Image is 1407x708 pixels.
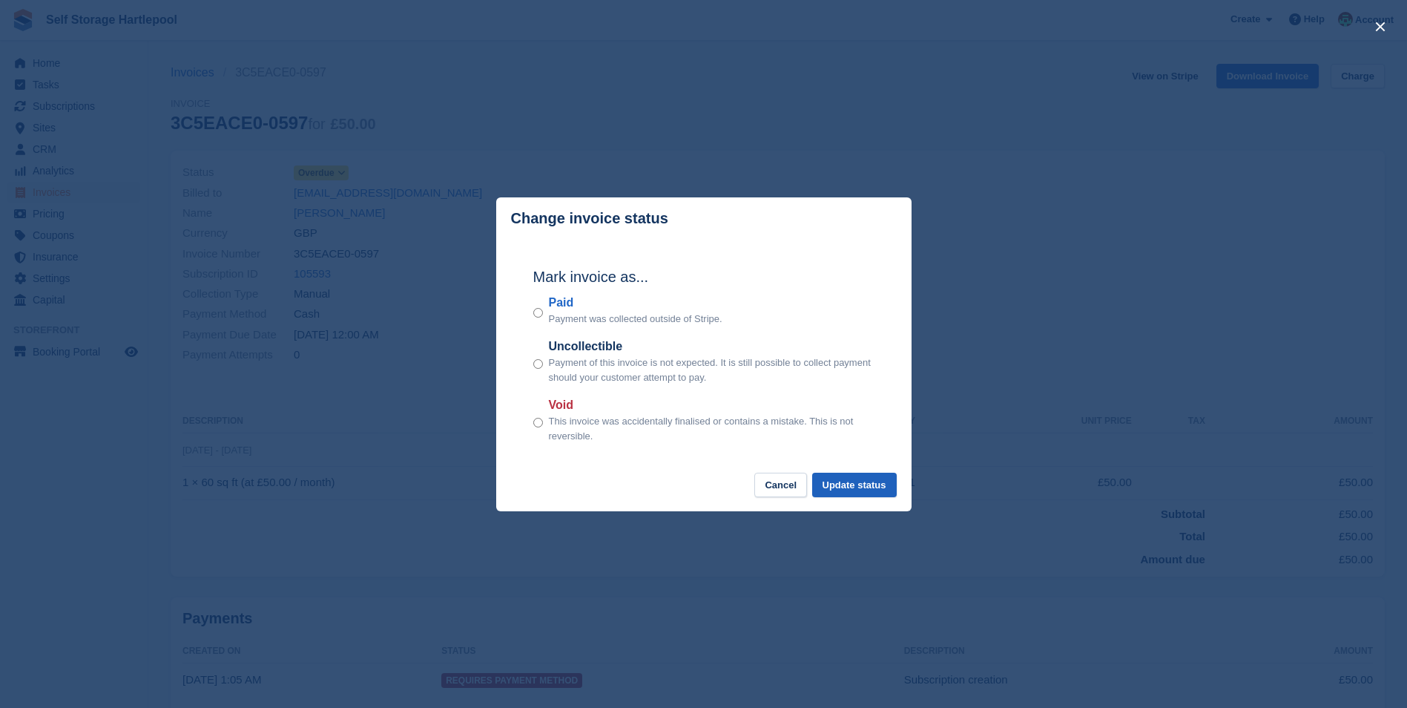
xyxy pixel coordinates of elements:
p: Change invoice status [511,210,668,227]
label: Uncollectible [549,338,874,355]
label: Paid [549,294,722,312]
p: Payment of this invoice is not expected. It is still possible to collect payment should your cust... [549,355,874,384]
button: Update status [812,473,897,497]
h2: Mark invoice as... [533,266,874,288]
p: Payment was collected outside of Stripe. [549,312,722,327]
p: This invoice was accidentally finalised or contains a mistake. This is not reversible. [549,414,874,443]
button: Cancel [754,473,807,497]
label: Void [549,396,874,414]
button: close [1368,15,1392,39]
